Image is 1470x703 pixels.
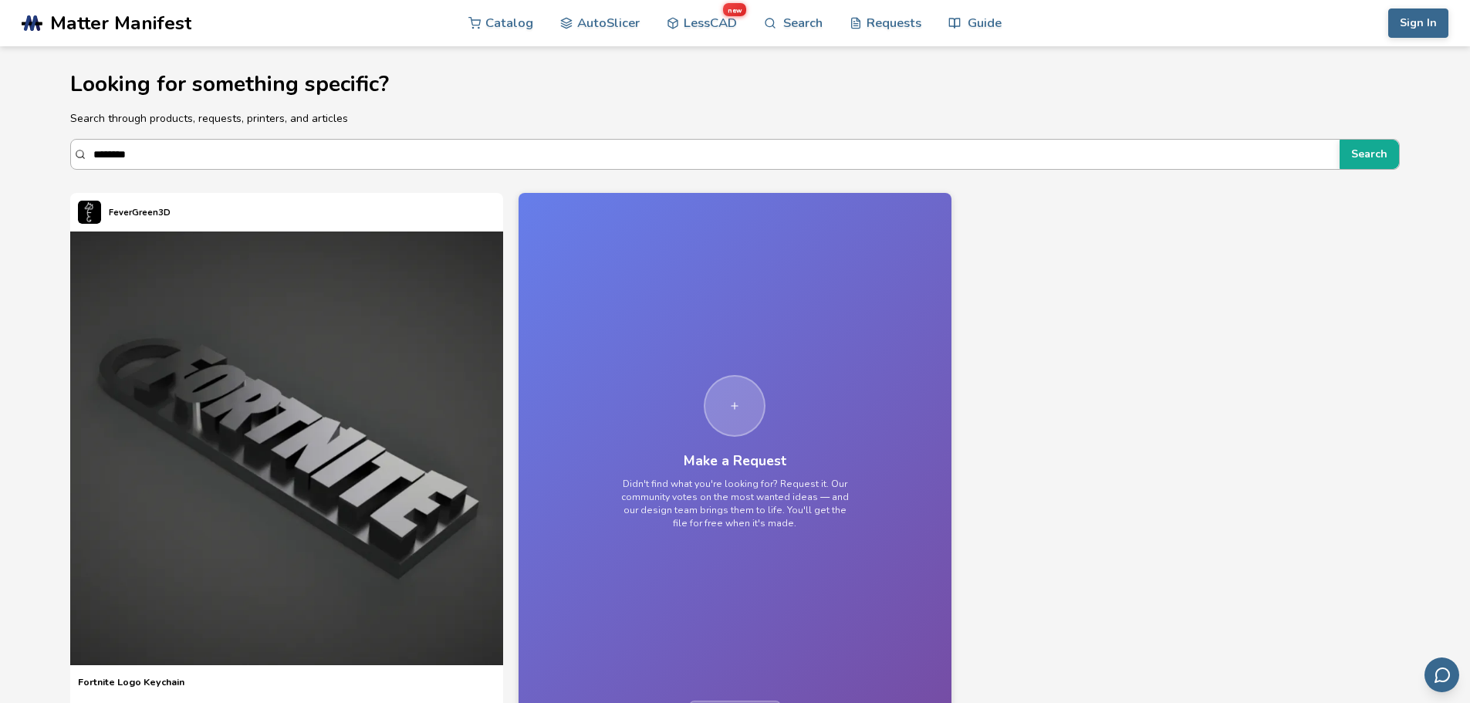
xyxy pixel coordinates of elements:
a: FeverGreen3D's profileFeverGreen3D [70,193,178,232]
p: FeverGreen3D [109,204,171,221]
a: Fortnite Logo Keychain [78,676,184,699]
button: Sign In [1388,8,1448,38]
button: Search [1340,140,1399,169]
h3: Make a Request [684,453,786,469]
img: FeverGreen3D's profile [78,201,101,224]
p: Didn't find what you're looking for? Request it. Our community votes on the most wanted ideas — a... [619,478,850,531]
button: Send feedback via email [1424,657,1459,692]
h1: Looking for something specific? [70,73,1401,96]
input: Search [93,140,1333,168]
p: Search through products, requests, printers, and articles [70,110,1401,127]
span: Matter Manifest [50,12,191,34]
span: new [723,3,745,16]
